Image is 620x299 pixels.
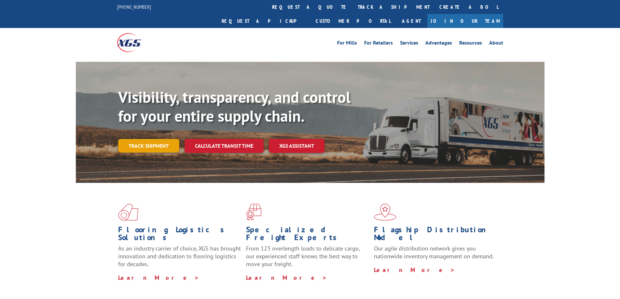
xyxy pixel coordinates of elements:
[427,14,503,28] a: Join Our Team
[337,40,357,48] a: For Mills
[118,226,241,245] h1: Flooring Logistics Solutions
[395,14,427,28] a: Agent
[185,139,264,153] a: Calculate transit time
[459,40,482,48] a: Resources
[118,139,179,153] a: Track shipment
[269,139,324,153] a: XGS ASSISTANT
[374,204,396,221] img: xgs-icon-flagship-distribution-model-red
[374,266,455,274] a: Learn More >
[118,87,351,126] b: Visibility, transparency, and control for your entire supply chain.
[400,40,418,48] a: Services
[118,274,199,281] a: Learn More >
[118,204,138,221] img: xgs-icon-total-supply-chain-intelligence-red
[246,274,327,281] a: Learn More >
[246,226,369,245] h1: Specialized Freight Experts
[364,40,393,48] a: For Retailers
[374,226,497,245] h1: Flagship Distribution Model
[246,204,261,221] img: xgs-icon-focused-on-flooring-red
[425,40,452,48] a: Advantages
[217,14,311,28] a: Request a pickup
[118,245,241,268] span: As an industry carrier of choice, XGS has brought innovation and dedication to flooring logistics...
[117,4,151,10] a: [PHONE_NUMBER]
[246,245,369,274] p: From 123 overlength loads to delicate cargo, our experienced staff knows the best way to move you...
[311,14,395,28] a: Customer Portal
[489,40,503,48] a: About
[374,245,494,260] span: Our agile distribution network gives you nationwide inventory management on demand.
